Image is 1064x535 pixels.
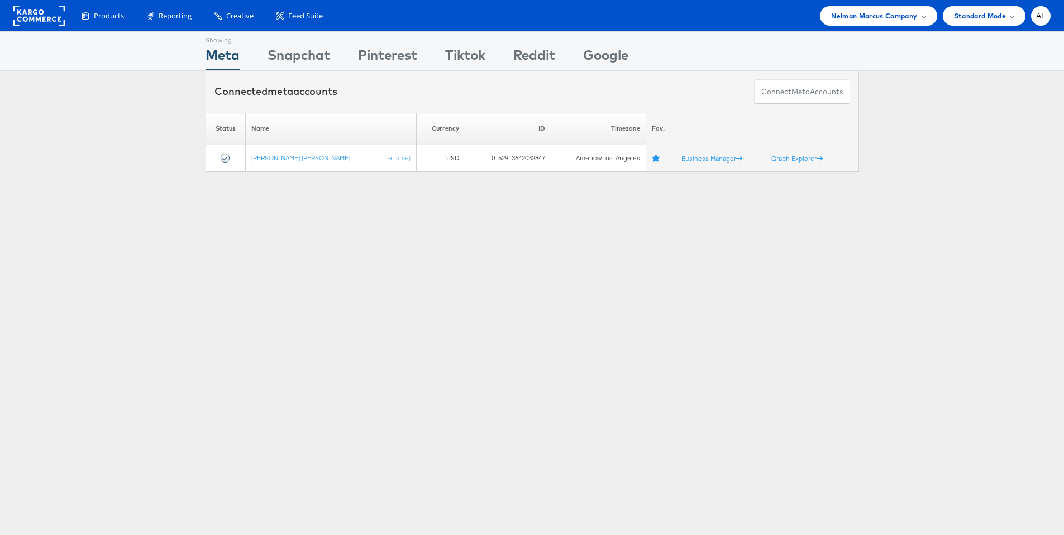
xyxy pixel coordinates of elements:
[384,153,411,163] a: (rename)
[245,113,416,145] th: Name
[159,11,192,21] span: Reporting
[445,45,485,70] div: Tiktok
[551,145,646,171] td: America/Los_Angeles
[206,45,240,70] div: Meta
[416,145,465,171] td: USD
[358,45,417,70] div: Pinterest
[754,79,850,104] button: ConnectmetaAccounts
[513,45,555,70] div: Reddit
[465,113,551,145] th: ID
[94,11,124,21] span: Products
[551,113,646,145] th: Timezone
[206,113,245,145] th: Status
[251,153,350,161] a: [PERSON_NAME] [PERSON_NAME]
[954,10,1006,22] span: Standard Mode
[416,113,465,145] th: Currency
[1036,12,1046,20] span: AL
[214,84,337,99] div: Connected accounts
[288,11,323,21] span: Feed Suite
[831,10,917,22] span: Neiman Marcus Company
[268,45,330,70] div: Snapchat
[226,11,254,21] span: Creative
[465,145,551,171] td: 10152913642032847
[583,45,628,70] div: Google
[791,87,810,97] span: meta
[681,154,742,162] a: Business Manager
[771,154,823,162] a: Graph Explorer
[268,85,293,98] span: meta
[206,32,240,45] div: Showing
